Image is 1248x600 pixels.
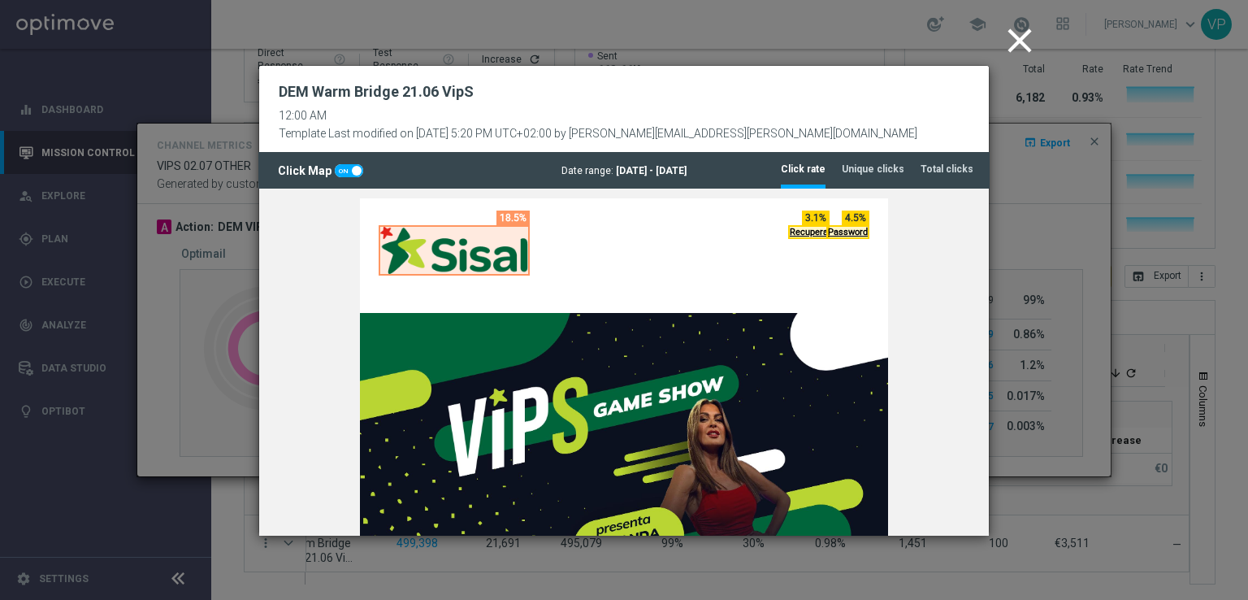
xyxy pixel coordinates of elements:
span: Click Map [278,164,335,177]
a: Password [569,39,609,50]
tab-header: Unique clicks [842,163,904,176]
span: Date range: [561,165,613,176]
a: Recupera [531,39,569,50]
img: Nuova promo [101,125,629,450]
div: Template Last modified on [DATE] 5:20 PM UTC+02:00 by [PERSON_NAME][EMAIL_ADDRESS][PERSON_NAME][D... [279,123,917,141]
div: 12:00 AM [279,109,917,123]
i: close [999,20,1040,61]
h2: DEM Warm Bridge 21.06 VipS [279,82,474,102]
button: close [997,16,1046,67]
tab-header: Total clicks [921,163,973,176]
tab-header: Click rate [781,163,825,176]
span: [DATE] - [DATE] [616,165,687,176]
